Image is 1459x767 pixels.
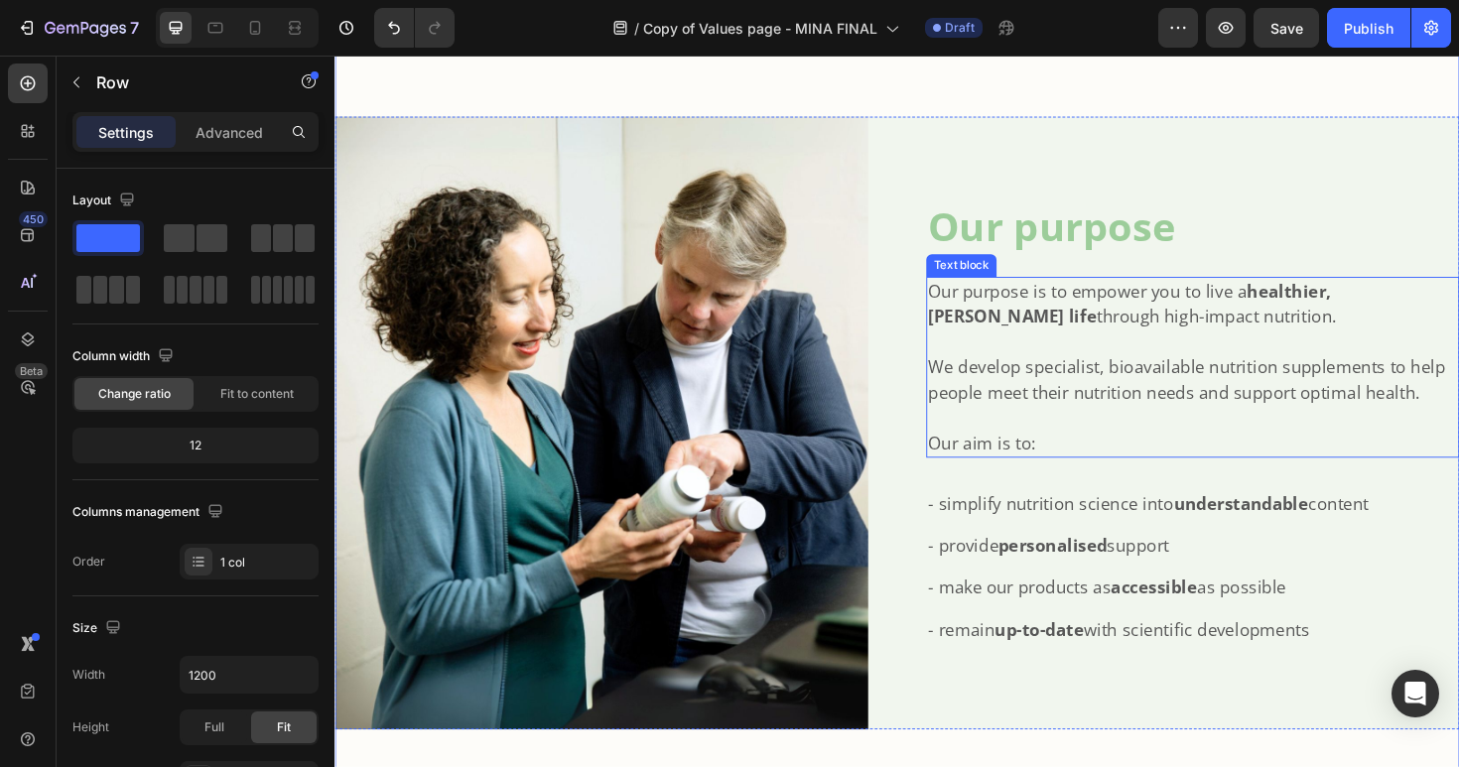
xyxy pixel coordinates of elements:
[15,363,48,379] div: Beta
[220,385,294,403] span: Fit to content
[628,317,1189,370] p: We develop specialist, bioavailable nutrition supplements to help people meet their nutrition nee...
[72,615,125,642] div: Size
[1254,8,1319,48] button: Save
[334,56,1459,767] iframe: To enrich screen reader interactions, please activate Accessibility in Grammarly extension settings
[72,666,105,684] div: Width
[76,432,315,459] div: 12
[703,506,818,530] strong: personalised
[634,18,639,39] span: /
[374,8,455,48] div: Undo/Redo
[630,213,697,231] div: Text block
[822,551,913,575] strong: accessible
[628,547,1189,578] p: - make our products as as possible
[8,8,148,48] button: 7
[130,16,139,40] p: 7
[204,718,224,736] span: Full
[1270,20,1303,37] span: Save
[72,343,178,370] div: Column width
[72,188,139,214] div: Layout
[96,70,265,94] p: Row
[196,122,263,143] p: Advanced
[945,19,975,37] span: Draft
[888,462,1031,486] strong: understandable
[19,211,48,227] div: 450
[98,122,154,143] p: Settings
[643,18,877,39] span: Copy of Values page - MINA FINAL
[98,385,171,403] span: Change ratio
[699,595,793,619] strong: up-to-date
[72,718,109,736] div: Height
[628,591,1189,623] p: - remain with scientific developments
[220,554,314,572] div: 1 col
[628,236,1189,290] p: Our purpose is to empower you to live a through high-impact nutrition.
[181,657,318,693] input: Auto
[626,152,1191,210] h2: Our purpose
[277,718,291,736] span: Fit
[628,397,1189,424] p: Our aim is to:
[1327,8,1410,48] button: Publish
[1344,18,1393,39] div: Publish
[72,553,105,571] div: Order
[628,462,1095,486] span: - simplify nutrition science into content
[1392,670,1439,717] div: Open Intercom Messenger
[628,506,883,530] span: - provide support
[72,499,227,526] div: Columns management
